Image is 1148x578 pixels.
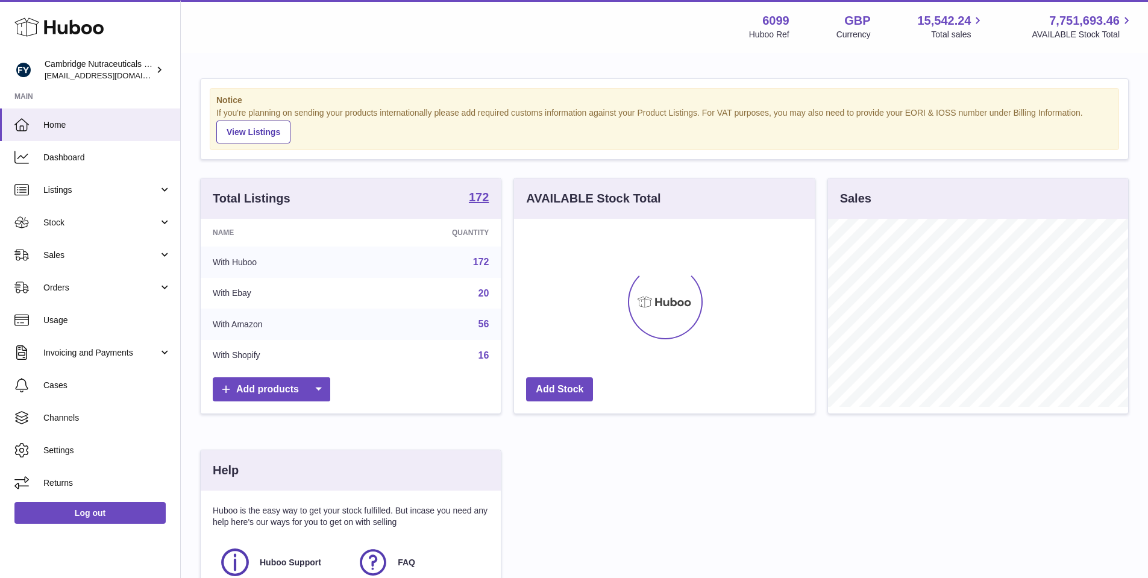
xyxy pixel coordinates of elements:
span: Settings [43,445,171,456]
span: Returns [43,477,171,489]
span: Dashboard [43,152,171,163]
p: Huboo is the easy way to get your stock fulfilled. But incase you need any help here's our ways f... [213,505,489,528]
span: Usage [43,315,171,326]
strong: Notice [216,95,1112,106]
h3: AVAILABLE Stock Total [526,190,660,207]
strong: 172 [469,191,489,203]
h3: Help [213,462,239,479]
a: View Listings [216,121,290,143]
span: Total sales [931,29,985,40]
a: 172 [469,191,489,206]
img: huboo@camnutra.com [14,61,33,79]
span: Huboo Support [260,557,321,568]
a: 15,542.24 Total sales [917,13,985,40]
th: Name [201,219,365,247]
a: 7,751,693.46 AVAILABLE Stock Total [1032,13,1134,40]
span: Listings [43,184,158,196]
span: Invoicing and Payments [43,347,158,359]
span: Cases [43,380,171,391]
div: Cambridge Nutraceuticals Ltd [45,58,153,81]
div: Huboo Ref [749,29,789,40]
span: Home [43,119,171,131]
span: Stock [43,217,158,228]
span: 7,751,693.46 [1049,13,1120,29]
td: With Shopify [201,340,365,371]
th: Quantity [365,219,501,247]
strong: 6099 [762,13,789,29]
a: Add Stock [526,377,593,402]
span: [EMAIL_ADDRESS][DOMAIN_NAME] [45,71,177,80]
a: 16 [478,350,489,360]
span: AVAILABLE Stock Total [1032,29,1134,40]
span: FAQ [398,557,415,568]
span: Channels [43,412,171,424]
a: 172 [473,257,489,267]
span: Sales [43,250,158,261]
span: 15,542.24 [917,13,971,29]
a: Add products [213,377,330,402]
div: If you're planning on sending your products internationally please add required customs informati... [216,107,1112,143]
div: Currency [836,29,871,40]
a: 56 [478,319,489,329]
a: Log out [14,502,166,524]
strong: GBP [844,13,870,29]
h3: Sales [840,190,871,207]
a: 20 [478,288,489,298]
td: With Ebay [201,278,365,309]
h3: Total Listings [213,190,290,207]
td: With Huboo [201,247,365,278]
td: With Amazon [201,309,365,340]
span: Orders [43,282,158,294]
